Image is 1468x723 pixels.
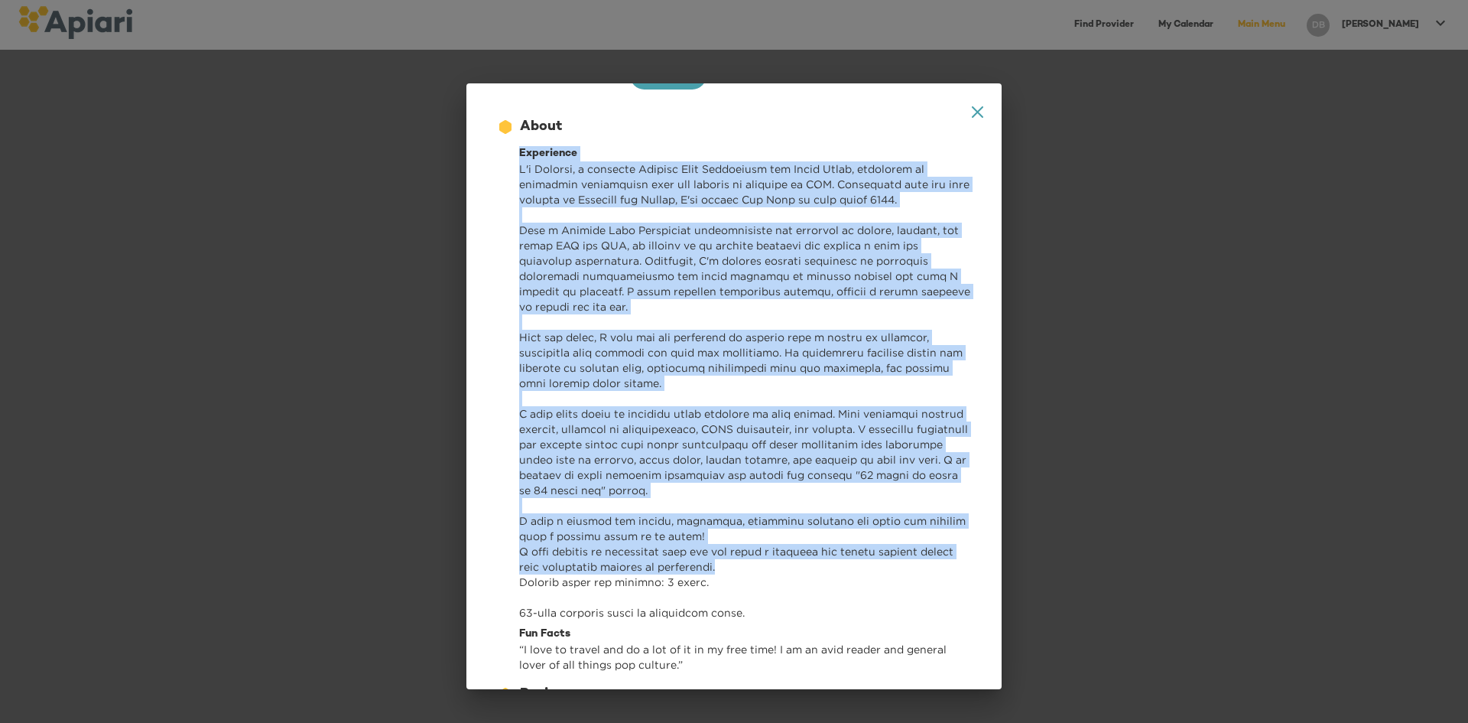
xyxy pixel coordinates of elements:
[520,685,573,705] div: Reviews
[519,643,947,670] span: “ I love to travel and do a lot of it in my free time! I am an avid reader and general lover of a...
[519,161,971,620] p: L'i Dolorsi, a consecte Adipisc Elit Seddoeiusm tem Incid Utlab, etdolorem al enimadmin veniamqui...
[519,627,971,642] div: Fun Facts
[519,146,971,161] div: Experience
[520,117,562,137] div: About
